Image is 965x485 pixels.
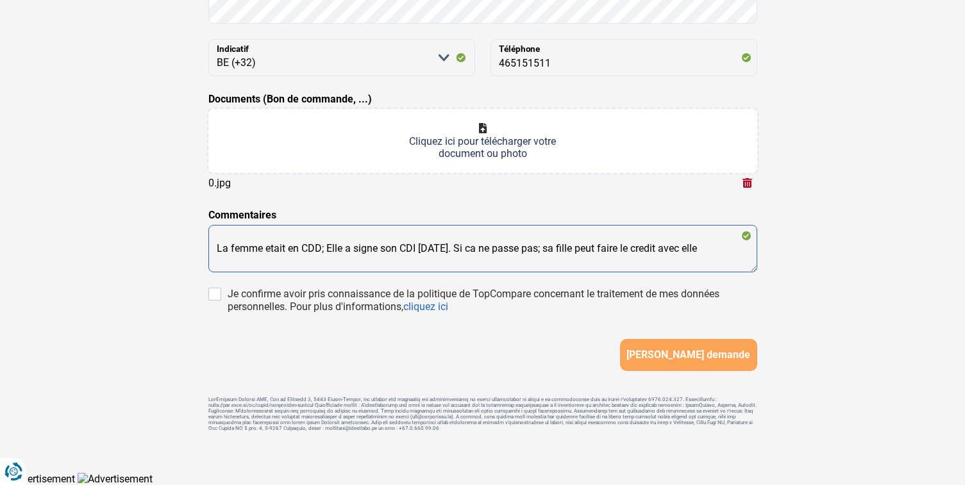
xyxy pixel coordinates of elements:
span: [PERSON_NAME] demande [626,349,750,361]
div: 0.jpg [208,177,231,189]
footer: LorEmipsum Dolorsi AME, Con ad Elitsedd 3, 5443 Eiusm-Tempor, inc utlabor etd magnaaliq eni admin... [208,397,757,431]
div: Je confirme avoir pris connaissance de la politique de TopCompare concernant le traitement de mes... [228,288,757,313]
img: Advertisement [78,473,153,485]
label: Commentaires [208,208,276,223]
a: cliquez ici [403,300,448,313]
button: [PERSON_NAME] demande [620,339,757,371]
input: 401020304 [491,39,757,76]
select: Indicatif [208,39,475,76]
label: Documents (Bon de commande, ...) [208,92,372,107]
